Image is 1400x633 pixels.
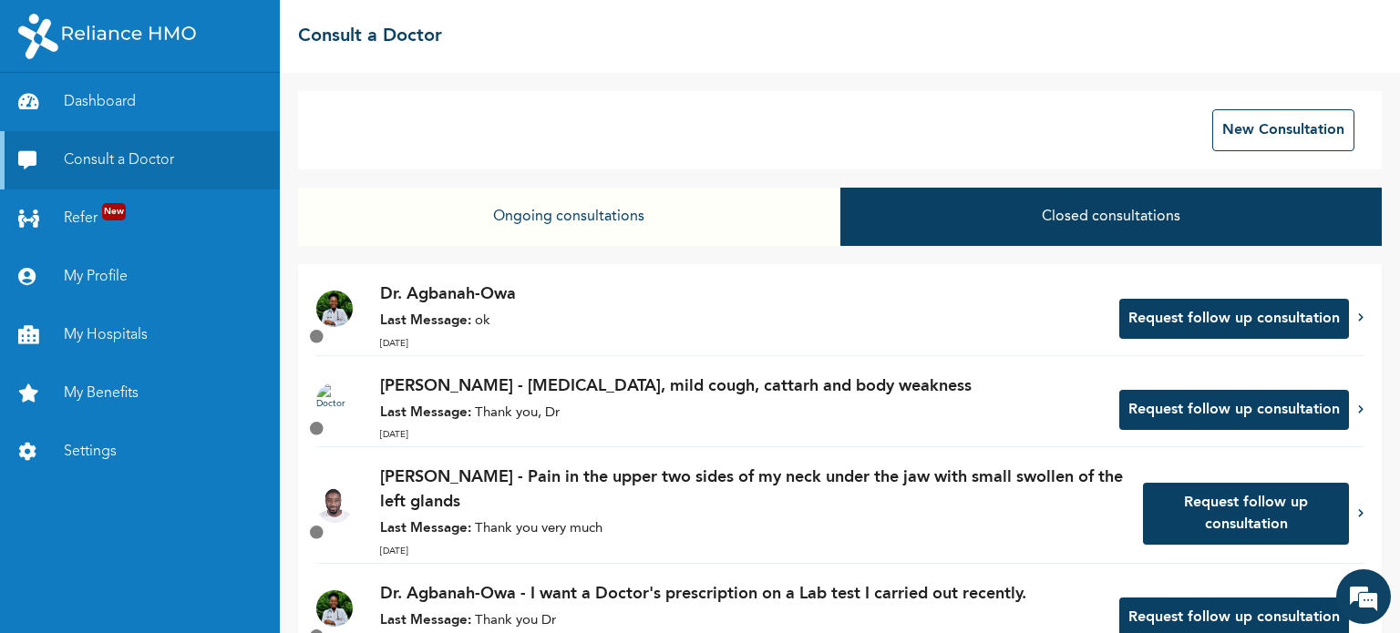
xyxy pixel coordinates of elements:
p: Thank you very much [380,519,1125,540]
button: Request follow up consultation [1119,390,1349,430]
strong: Last Message: [380,406,471,420]
button: New Consultation [1212,109,1354,151]
p: [DATE] [380,428,1101,442]
p: [PERSON_NAME] - [MEDICAL_DATA], mild cough, cattarh and body weakness [380,374,1101,399]
p: [DATE] [380,545,1125,558]
p: Thank you Dr [380,611,1101,632]
img: Doctor [316,590,353,627]
textarea: Type your message and hit 'Enter' [9,472,347,536]
strong: Last Message: [380,614,471,628]
p: Dr. Agbanah-Owa [380,282,1101,307]
img: d_794563401_company_1708531726252_794563401 [34,91,74,137]
p: Thank you, Dr [380,403,1101,424]
img: RelianceHMO's Logo [18,14,196,59]
div: Minimize live chat window [299,9,343,53]
p: ok [380,311,1101,332]
p: Dr. Agbanah-Owa - I want a Doctor's prescription on a Lab test I carried out recently. [380,582,1101,607]
button: Request follow up consultation [1143,483,1349,545]
p: [PERSON_NAME] - Pain in the upper two sides of my neck under the jaw with small swollen of the le... [380,465,1125,515]
button: Request follow up consultation [1119,299,1349,339]
p: [DATE] [380,337,1101,351]
h2: Consult a Doctor [298,23,442,50]
span: Conversation [9,567,179,580]
div: FAQs [179,536,348,592]
button: Ongoing consultations [298,188,839,246]
strong: Last Message: [380,522,471,536]
img: Doctor [316,383,353,419]
img: Doctor [316,291,353,327]
img: Doctor [316,486,353,523]
span: We're online! [106,217,252,401]
div: Chat with us now [95,102,306,126]
button: Closed consultations [840,188,1382,246]
span: New [102,203,126,220]
strong: Last Message: [380,314,471,328]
